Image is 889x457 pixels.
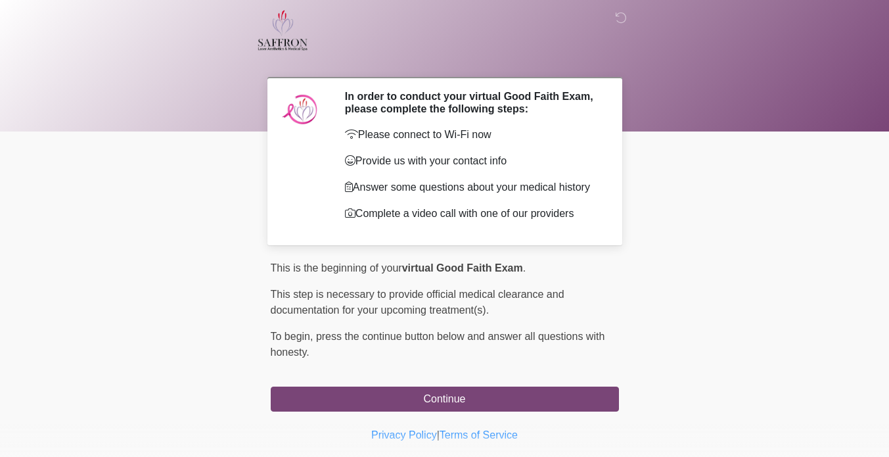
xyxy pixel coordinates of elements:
span: This step is necessary to provide official medical clearance and documentation for your upcoming ... [271,289,564,316]
p: Please connect to Wi-Fi now [345,127,599,143]
strong: virtual Good Faith Exam [402,262,523,274]
img: Saffron Laser Aesthetics and Medical Spa Logo [258,10,309,51]
h2: In order to conduct your virtual Good Faith Exam, please complete the following steps: [345,90,599,115]
p: Provide us with your contact info [345,153,599,169]
a: Privacy Policy [371,429,437,441]
span: press the continue button below and answer all questions with honesty. [271,331,605,358]
span: To begin, [271,331,316,342]
p: Answer some questions about your medical history [345,180,599,195]
p: Complete a video call with one of our providers [345,206,599,222]
span: This is the beginning of your [271,262,402,274]
a: Terms of Service [440,429,518,441]
span: . [523,262,526,274]
img: Agent Avatar [281,90,320,130]
button: Continue [271,387,619,412]
a: | [437,429,440,441]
